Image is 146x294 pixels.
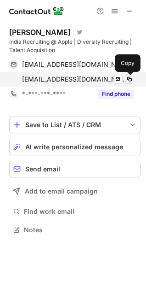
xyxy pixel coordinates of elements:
button: Notes [9,223,140,236]
span: [EMAIL_ADDRESS][DOMAIN_NAME] [22,60,127,69]
span: Add to email campaign [25,188,98,195]
button: Add to email campaign [9,183,140,200]
button: save-profile-one-click [9,117,140,133]
button: AI write personalized message [9,139,140,155]
button: Send email [9,161,140,177]
button: Reveal Button [98,89,134,99]
img: ContactOut v5.3.10 [9,6,64,17]
span: Send email [25,165,60,173]
span: Find work email [24,207,137,216]
span: Notes [24,226,137,234]
div: Save to List / ATS / CRM [25,121,124,129]
div: [PERSON_NAME] [9,28,71,37]
span: [EMAIL_ADDRESS][DOMAIN_NAME] [22,75,127,83]
button: Find work email [9,205,140,218]
div: India Recruiting @ Apple | Diversity Recruiting | Talent Acquisition [9,38,140,54]
span: AI write personalized message [25,143,123,151]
